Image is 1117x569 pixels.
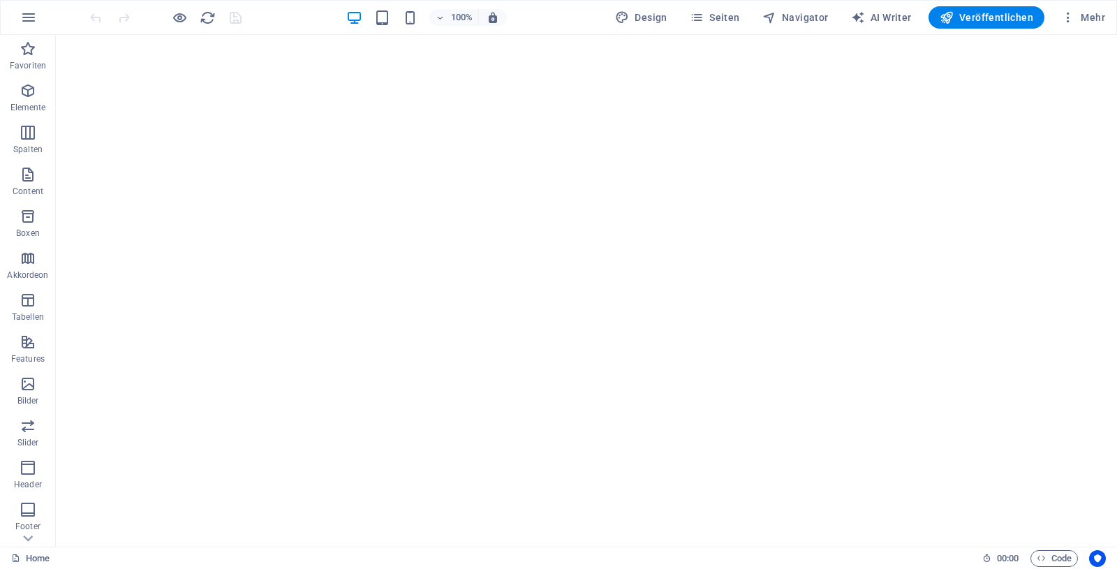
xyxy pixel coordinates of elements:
span: Navigator [762,10,829,24]
i: Seite neu laden [200,10,216,26]
p: Akkordeon [7,269,48,281]
p: Features [11,353,45,364]
p: Favoriten [10,60,46,71]
p: Header [14,479,42,490]
h6: Session-Zeit [982,550,1019,567]
p: Boxen [16,228,40,239]
h6: 100% [450,9,473,26]
span: Veröffentlichen [940,10,1033,24]
span: AI Writer [851,10,912,24]
a: Klick, um Auswahl aufzuheben. Doppelklick öffnet Seitenverwaltung [11,550,50,567]
button: Veröffentlichen [929,6,1044,29]
button: reload [199,9,216,26]
button: Code [1030,550,1078,567]
p: Bilder [17,395,39,406]
span: Seiten [690,10,740,24]
button: 100% [429,9,479,26]
p: Tabellen [12,311,44,323]
span: Mehr [1061,10,1105,24]
p: Footer [15,521,40,532]
p: Spalten [13,144,43,155]
button: Seiten [684,6,746,29]
i: Bei Größenänderung Zoomstufe automatisch an das gewählte Gerät anpassen. [487,11,499,24]
p: Content [13,186,43,197]
button: AI Writer [845,6,917,29]
p: Elemente [10,102,46,113]
button: Klicke hier, um den Vorschau-Modus zu verlassen [171,9,188,26]
span: Design [615,10,667,24]
span: 00 00 [997,550,1019,567]
button: Design [609,6,673,29]
span: : [1007,553,1009,563]
p: Slider [17,437,39,448]
button: Usercentrics [1089,550,1106,567]
button: Navigator [757,6,834,29]
button: Mehr [1056,6,1111,29]
span: Code [1037,550,1072,567]
div: Design (Strg+Alt+Y) [609,6,673,29]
